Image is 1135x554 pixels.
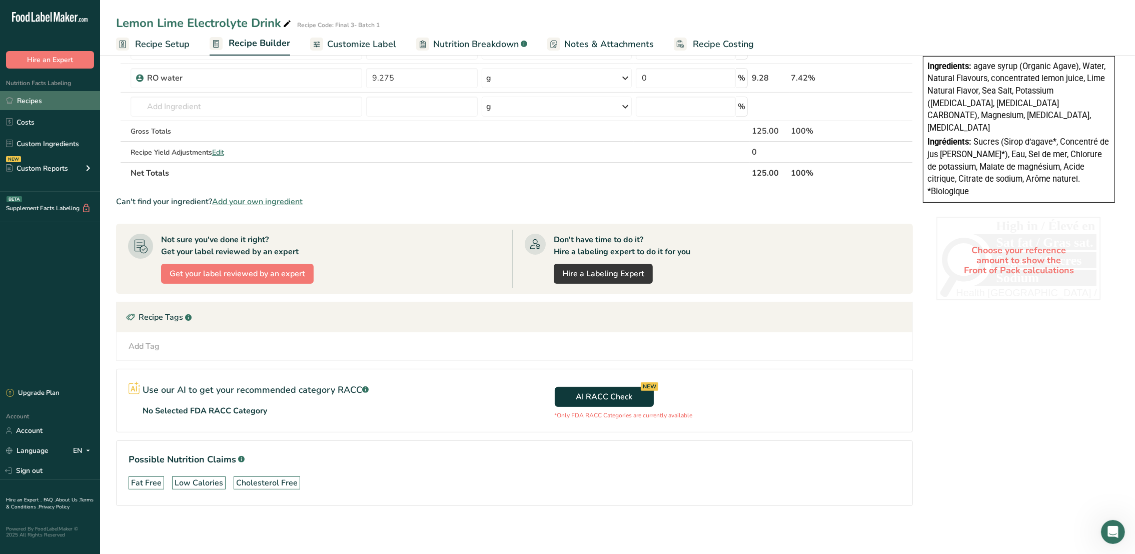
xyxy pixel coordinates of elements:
div: Fat Free [131,477,162,489]
span: Recipe Builder [229,37,290,50]
div: g [486,101,491,113]
div: Custom Reports [6,163,68,174]
span: Customize Label [327,38,396,51]
a: Language [6,442,49,459]
button: Get your label reviewed by an expert [161,264,314,284]
a: Hire an Expert . [6,496,42,503]
th: 100% [789,162,867,183]
a: Terms & Conditions . [6,496,94,510]
span: Nutrition Breakdown [433,38,519,51]
span: agave syrup (Organic Agave), Water, Natural Flavours, concentrated lemon juice, Lime Natural Flav... [927,62,1105,133]
a: About Us . [56,496,80,503]
span: Add your own ingredient [212,196,303,208]
div: NEW [6,156,21,162]
p: No Selected FDA RACC Category [143,405,267,417]
button: AI RACC Check NEW [555,387,654,407]
div: Powered By FoodLabelMaker © 2025 All Rights Reserved [6,526,94,538]
div: 100% [791,125,865,137]
div: Cholesterol Free [236,477,298,489]
div: NEW [641,382,658,391]
div: Recipe Tags [117,302,912,332]
h1: Possible Nutrition Claims [129,453,900,466]
div: 125.00 [752,125,787,137]
a: Nutrition Breakdown [416,33,527,56]
div: Gross Totals [131,126,362,137]
div: Low Calories [175,477,223,489]
div: g [486,72,491,84]
a: FAQ . [44,496,56,503]
div: Upgrade Plan [6,388,59,398]
div: BETA [7,196,22,202]
div: 0 [752,146,787,158]
a: Customize Label [310,33,396,56]
span: Notes & Attachments [564,38,654,51]
th: 125.00 [750,162,789,183]
a: Recipe Costing [674,33,754,56]
a: Privacy Policy [39,503,70,510]
div: Add Tag [129,340,160,352]
span: Recipe Costing [693,38,754,51]
div: Recipe Yield Adjustments [131,147,362,158]
div: Recipe Code: Final 3- Batch 1 [297,21,380,30]
span: Sucres (Sirop d’agave*, Concentré de jus [PERSON_NAME]*), Eau, Sel de mer, Chlorure de potassium,... [927,137,1109,196]
div: Not sure you've done it right? Get your label reviewed by an expert [161,234,299,258]
div: 9.28 [752,72,787,84]
a: Notes & Attachments [547,33,654,56]
span: AI RACC Check [576,391,632,403]
div: Don't have time to do it? Hire a labeling expert to do it for you [554,234,690,258]
iframe: Intercom live chat [1101,520,1125,544]
div: Can't find your ingredient? [116,196,913,208]
p: *Only FDA RACC Categories are currently available [555,411,693,420]
span: Edit [212,148,224,157]
div: EN [73,445,94,457]
th: Net Totals [129,162,750,183]
span: Ingrédients: [927,137,971,147]
button: Hire an Expert [6,51,94,69]
div: Lemon Lime Electrolyte Drink [116,14,293,32]
span: Get your label reviewed by an expert [170,268,305,280]
div: 7.42% [791,72,865,84]
span: Ingredients: [927,62,971,71]
input: Add Ingredient [131,97,362,117]
a: Recipe Setup [116,33,190,56]
a: Hire a Labeling Expert [554,264,653,284]
p: Use our AI to get your recommended category RACC [143,383,369,397]
div: RO water [147,72,272,84]
div: Choose your reference amount to show the Front of Pack calculations [936,217,1101,304]
a: Recipe Builder [210,32,290,56]
span: Recipe Setup [135,38,190,51]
